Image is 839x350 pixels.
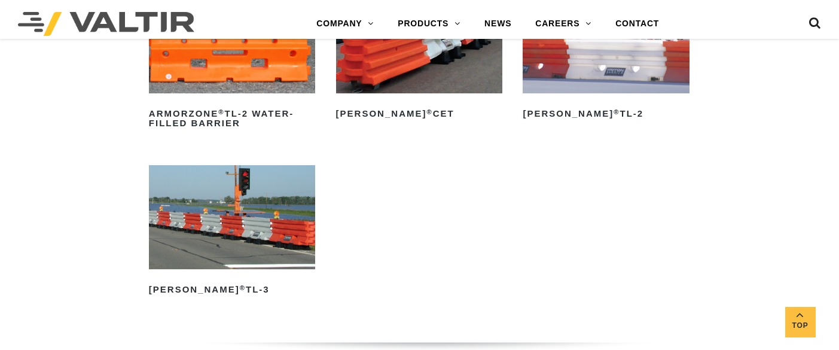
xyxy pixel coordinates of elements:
[336,104,502,123] h2: [PERSON_NAME] CET
[149,280,315,299] h2: [PERSON_NAME] TL-3
[149,165,315,299] a: [PERSON_NAME]®TL-3
[304,12,386,36] a: COMPANY
[472,12,523,36] a: NEWS
[18,12,194,36] img: Valtir
[240,284,246,291] sup: ®
[603,12,671,36] a: CONTACT
[149,104,315,133] h2: ArmorZone TL-2 Water-Filled Barrier
[386,12,472,36] a: PRODUCTS
[426,108,432,115] sup: ®
[523,12,603,36] a: CAREERS
[218,108,224,115] sup: ®
[785,307,815,337] a: Top
[785,319,815,333] span: Top
[614,108,620,115] sup: ®
[523,104,689,123] h2: [PERSON_NAME] TL-2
